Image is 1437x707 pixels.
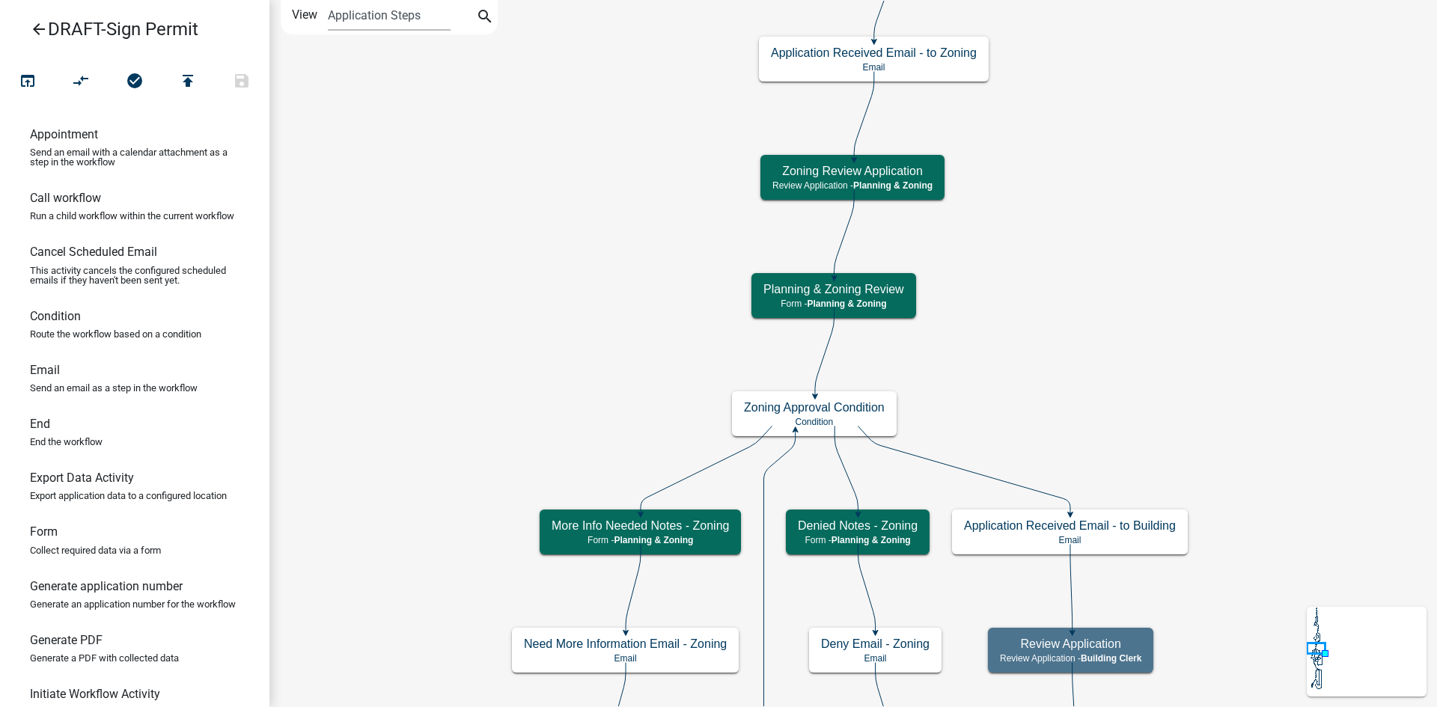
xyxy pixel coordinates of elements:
[1081,653,1141,664] span: Building Clerk
[30,491,227,501] p: Export application data to a configured location
[1000,653,1141,664] p: Review Application -
[763,299,904,309] p: Form -
[808,299,887,309] span: Planning & Zoning
[1,66,55,98] button: Test Workflow
[30,245,157,259] h6: Cancel Scheduled Email
[964,535,1176,545] p: Email
[1000,637,1141,651] h5: Review Application
[1,66,269,102] div: Workflow actions
[233,72,251,93] i: save
[476,7,494,28] i: search
[763,282,904,296] h5: Planning & Zoning Review
[30,20,48,41] i: arrow_back
[832,535,911,545] span: Planning & Zoning
[30,417,50,431] h6: End
[614,535,693,545] span: Planning & Zoning
[54,66,108,98] button: Auto Layout
[19,72,37,93] i: open_in_browser
[964,518,1176,533] h5: Application Received Email - to Building
[179,72,197,93] i: publish
[772,164,933,178] h5: Zoning Review Application
[30,599,236,609] p: Generate an application number for the workflow
[161,66,215,98] button: Publish
[30,545,161,555] p: Collect required data via a form
[771,46,977,60] h5: Application Received Email - to Zoning
[126,72,144,93] i: check_circle
[215,66,269,98] button: Save
[30,579,183,593] h6: Generate application number
[798,518,918,533] h5: Denied Notes - Zoning
[744,417,885,427] p: Condition
[524,653,727,664] p: Email
[30,191,101,205] h6: Call workflow
[473,6,497,30] button: search
[798,535,918,545] p: Form -
[853,180,933,191] span: Planning & Zoning
[821,653,930,664] p: Email
[30,524,58,539] h6: Form
[30,329,201,339] p: Route the workflow based on a condition
[12,12,245,46] a: DRAFT-Sign Permit
[552,535,729,545] p: Form -
[771,62,977,73] p: Email
[30,437,103,447] p: End the workflow
[744,400,885,414] h5: Zoning Approval Condition
[552,518,729,533] h5: More Info Needed Notes - Zoning
[30,309,81,323] h6: Condition
[73,72,91,93] i: compare_arrows
[30,147,239,167] p: Send an email with a calendar attachment as a step in the workflow
[30,266,239,285] p: This activity cancels the configured scheduled emails if they haven't been sent yet.
[108,66,162,98] button: No problems
[30,211,234,221] p: Run a child workflow within the current workflow
[821,637,930,651] h5: Deny Email - Zoning
[30,363,60,377] h6: Email
[30,383,198,393] p: Send an email as a step in the workflow
[30,127,98,141] h6: Appointment
[30,653,179,663] p: Generate a PDF with collected data
[30,687,160,701] h6: Initiate Workflow Activity
[772,180,933,191] p: Review Application -
[30,633,103,647] h6: Generate PDF
[30,471,134,485] h6: Export Data Activity
[524,637,727,651] h5: Need More Information Email - Zoning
